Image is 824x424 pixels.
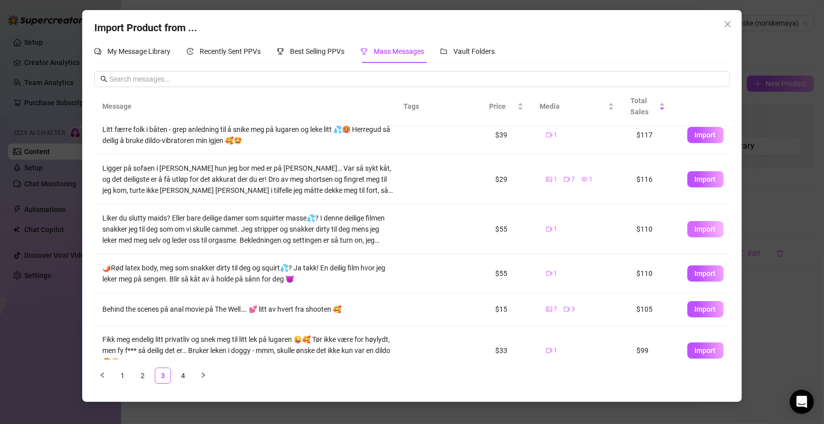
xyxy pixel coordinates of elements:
td: $55 [488,204,538,254]
td: $15 [488,293,538,326]
span: 1 [554,130,558,140]
span: 1 [554,225,558,234]
a: 3 [155,368,170,383]
button: left [94,368,110,384]
button: right [195,368,211,384]
input: Search messages... [109,74,723,85]
span: Import [695,225,716,233]
span: Price [489,101,515,112]
td: $105 [629,293,679,326]
div: Fikk meg endelig litt privatliv og snek meg til litt lek på lugaren 😜🥰 Tør ikke være for høylydt,... [102,334,393,367]
div: Liker du slutty maids? Eller bare deilige damer som squirter masse💦? I denne deilige filmen snakk... [102,213,393,246]
td: $39 [488,116,538,155]
button: Close [720,16,736,32]
span: Import [695,305,716,313]
span: Media [540,101,606,112]
span: video-camera [546,226,552,232]
span: folder [440,48,447,55]
span: right [200,372,206,378]
span: left [99,372,105,378]
span: 1 [554,269,558,278]
span: video-camera [564,176,570,182]
div: Open Intercom Messenger [790,390,814,414]
th: Price [481,87,532,126]
span: 1 [554,175,558,184]
button: Import [687,265,724,281]
li: Previous Page [94,368,110,384]
span: video-camera [546,347,552,354]
td: $110 [629,254,679,293]
span: Import Product from ... [94,22,197,34]
div: 🌶️Rød latex body, meg som snakker dirty til deg og squirt💦? Ja takk! En deilig film hvor jeg leke... [102,262,393,285]
span: 7 [572,175,575,184]
span: My Message Library [107,47,170,55]
span: search [100,76,107,83]
span: video-camera [546,270,552,276]
span: picture [546,306,552,312]
span: 3 [572,305,575,314]
span: Total Sales [630,95,657,117]
td: $99 [629,326,679,376]
li: 2 [135,368,151,384]
div: Ligger på sofaen i [PERSON_NAME] hun jeg bor med er på [PERSON_NAME]… Var så sykt kåt, og det dei... [102,163,393,196]
span: trophy [277,48,284,55]
span: 1 [590,175,593,184]
span: close [724,20,732,28]
li: 3 [155,368,171,384]
a: 1 [115,368,130,383]
th: Total Sales [622,87,673,126]
button: Import [687,171,724,187]
span: Import [695,131,716,139]
span: comment [94,48,101,55]
a: 2 [135,368,150,383]
li: 1 [114,368,131,384]
div: Litt færre folk i båten - grep anledning til å snike meg på lugaren og leke litt 💦🥵 Herregud så d... [102,124,393,146]
span: Import [695,269,716,277]
td: $55 [488,254,538,293]
td: $116 [629,155,679,204]
th: Message [94,87,395,126]
span: video-camera [564,306,570,312]
div: Behind the scenes på anal movie på The Well…. 💕 litt av hvert fra shooten 🥰 [102,304,393,315]
button: Import [687,342,724,359]
th: Media [532,87,622,126]
span: history [187,48,194,55]
span: 1 [554,346,558,356]
button: Import [687,127,724,143]
span: Mass Messages [374,47,424,55]
td: $110 [629,204,679,254]
td: $33 [488,326,538,376]
span: trophy [361,48,368,55]
span: Vault Folders [453,47,495,55]
button: Import [687,221,724,237]
td: $117 [629,116,679,155]
span: Import [695,346,716,355]
span: picture [546,176,552,182]
a: 4 [175,368,191,383]
th: Tags [395,87,456,126]
td: $29 [488,155,538,204]
span: eye [581,176,587,182]
span: Recently Sent PPVs [200,47,261,55]
li: Next Page [195,368,211,384]
span: video-camera [546,132,552,138]
span: 7 [554,305,558,314]
button: Import [687,301,724,317]
span: Import [695,175,716,183]
span: Close [720,20,736,28]
span: Best Selling PPVs [290,47,344,55]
